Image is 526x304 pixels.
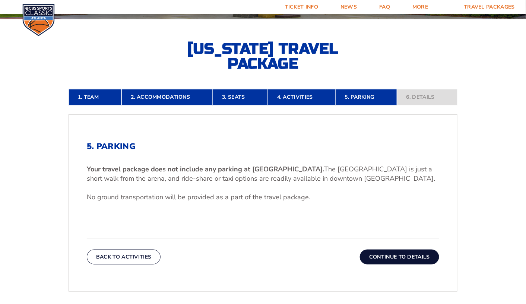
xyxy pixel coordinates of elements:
b: Your travel package does not include any parking at [GEOGRAPHIC_DATA]. [87,165,324,174]
a: 2. Accommodations [121,89,213,105]
h2: [US_STATE] Travel Package [181,41,345,71]
a: 3. Seats [213,89,267,105]
button: Continue To Details [360,250,439,265]
button: Back To Activities [87,250,161,265]
img: CBS Sports Classic [22,4,55,36]
h2: 5. Parking [87,142,439,151]
p: No ground transportation will be provided as a part of the travel package. [87,193,439,202]
a: 4. Activities [268,89,336,105]
p: The [GEOGRAPHIC_DATA] is just a short walk from the arena, and ride-share or taxi options are rea... [87,165,439,183]
a: 1. Team [69,89,121,105]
